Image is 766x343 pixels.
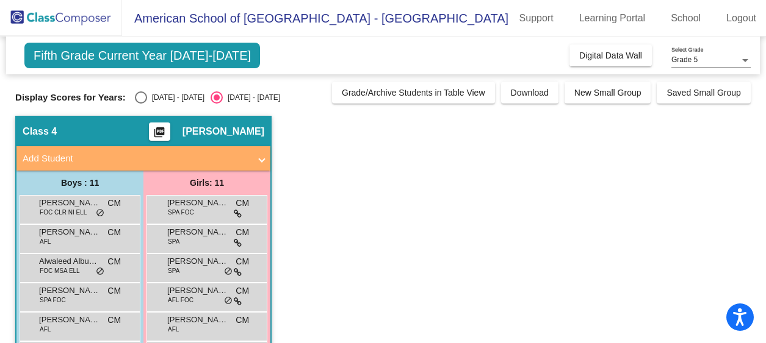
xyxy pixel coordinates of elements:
span: CM [236,197,249,210]
span: do_not_disturb_alt [96,208,104,218]
span: do_not_disturb_alt [224,267,233,277]
button: Digital Data Wall [569,44,652,66]
span: CM [107,255,121,268]
span: SPA [168,237,179,246]
span: Class 4 [23,126,57,138]
span: [PERSON_NAME] [39,314,100,326]
span: [PERSON_NAME] [167,285,228,297]
span: CM [236,314,249,327]
button: Download [501,82,558,104]
span: Saved Small Group [667,88,740,97]
mat-expansion-panel-header: Add Student [16,146,270,171]
a: Support [510,9,563,28]
span: AFL [168,325,179,334]
span: AFL [40,237,51,246]
span: CM [236,285,249,297]
span: Download [511,88,549,97]
button: New Small Group [565,82,651,104]
span: [PERSON_NAME] [167,197,228,209]
span: [PERSON_NAME] [167,255,228,267]
span: [PERSON_NAME] [167,226,228,238]
span: Digital Data Wall [579,51,642,60]
span: FOC MSA ELL [40,266,80,275]
span: do_not_disturb_alt [224,296,233,306]
mat-panel-title: Add Student [23,152,250,166]
div: Boys : 11 [16,171,143,195]
mat-radio-group: Select an option [135,91,280,104]
span: Grade 5 [671,55,698,64]
a: Learning Portal [569,9,656,28]
span: FOC CLR NI ELL [40,208,87,217]
span: do_not_disturb_alt [96,267,104,277]
a: Logout [717,9,766,28]
span: CM [236,255,249,268]
button: Saved Small Group [657,82,750,104]
button: Grade/Archive Students in Table View [332,82,495,104]
span: New Small Group [574,88,641,97]
span: [PERSON_NAME] [39,197,100,209]
span: Alwaleed Albuainain [39,255,100,267]
div: [DATE] - [DATE] [223,92,280,103]
span: CM [107,285,121,297]
div: Girls: 11 [143,171,270,195]
span: CM [107,314,121,327]
span: AFL [40,325,51,334]
span: [PERSON_NAME] [167,314,228,326]
span: AFL FOC [168,295,193,305]
span: SPA [168,266,179,275]
a: School [661,9,710,28]
span: SPA FOC [168,208,194,217]
button: Print Students Details [149,122,170,141]
span: CM [107,226,121,239]
span: [PERSON_NAME] [182,126,264,138]
span: American School of [GEOGRAPHIC_DATA] - [GEOGRAPHIC_DATA] [122,9,508,28]
span: CM [236,226,249,239]
mat-icon: picture_as_pdf [152,126,167,143]
span: SPA FOC [40,295,66,305]
span: [PERSON_NAME] [39,226,100,238]
span: [PERSON_NAME] [39,285,100,297]
div: [DATE] - [DATE] [147,92,204,103]
span: Fifth Grade Current Year [DATE]-[DATE] [24,43,260,68]
span: Grade/Archive Students in Table View [342,88,485,97]
span: CM [107,197,121,210]
span: Display Scores for Years: [15,92,126,103]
